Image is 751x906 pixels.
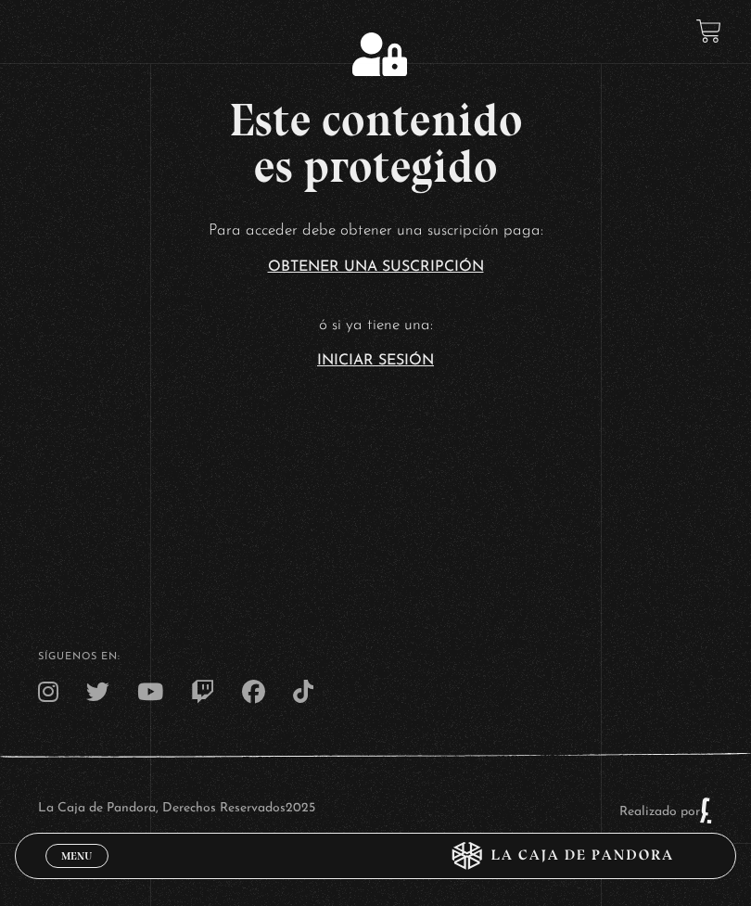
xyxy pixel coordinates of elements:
[317,353,434,368] a: Iniciar Sesión
[38,652,714,662] h4: SÍguenos en:
[38,797,315,824] p: La Caja de Pandora, Derechos Reservados 2025
[268,260,484,274] a: Obtener una suscripción
[619,805,714,819] a: Realizado por
[61,850,92,861] span: Menu
[55,866,98,879] span: Cerrar
[696,19,721,44] a: View your shopping cart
